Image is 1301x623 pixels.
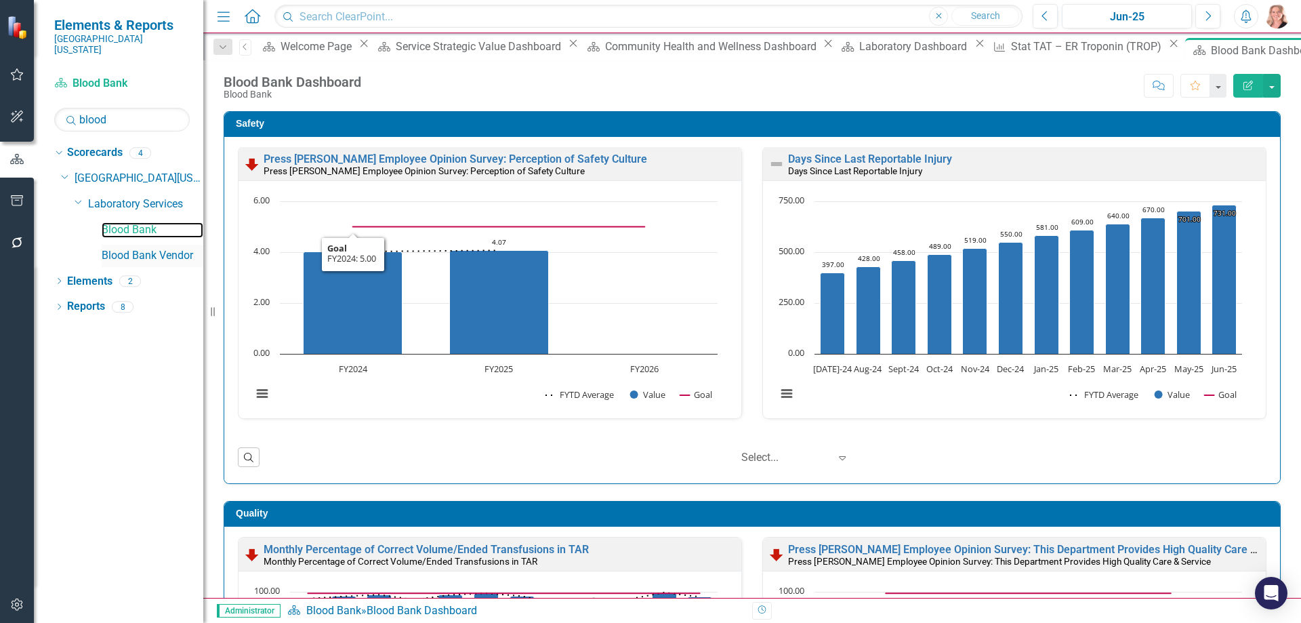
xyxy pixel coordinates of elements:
button: Jun-25 [1062,4,1192,28]
div: 8 [112,301,133,313]
text: Sept-24 [888,363,920,375]
div: Double-Click to Edit [762,146,1266,419]
text: 640.00 [1107,211,1130,220]
svg: Interactive chart [770,195,1249,415]
a: Days Since Last Reportable Injury [788,153,952,165]
text: 500.00 [779,245,804,257]
text: FY2026 [630,363,659,375]
div: Blood Bank Dashboard [367,604,477,617]
text: 250.00 [779,296,804,308]
text: Dec-24 [997,363,1025,375]
text: 100.00 [779,584,804,597]
img: Not Defined [768,156,785,172]
path: May-25, 701. Value. [1177,211,1201,354]
span: Administrator [217,604,281,618]
a: Press [PERSON_NAME] Employee Opinion Survey: Perception of Safety Culture [264,153,647,165]
g: Goal, series 3 of 3. Line with 12 data points. [306,590,703,596]
path: FY2025, 4.07. Value. [450,250,549,354]
a: Elements [67,274,112,289]
a: Scorecards [67,145,123,161]
button: Show Value [630,388,665,401]
text: Jun-25 [1210,363,1237,375]
text: [DATE]-24 [813,363,852,375]
path: Jan-25, 581. Value. [1035,235,1059,354]
text: 581.00 [1036,222,1058,232]
span: Search [971,10,1000,21]
path: Feb-25, 609. Value. [1070,230,1094,354]
a: Service Strategic Value Dashboard [373,38,564,55]
div: 4 [129,147,151,159]
g: Value, series 2 of 3. Bar series with 3 bars. [304,201,646,355]
text: 99.50% [653,596,676,605]
h3: Quality [236,508,1273,519]
text: May-25 [1174,363,1203,375]
g: Goal, series 3 of 3. Line with 3 data points. [350,224,648,229]
a: Monthly Percentage of Correct Volume/Ended Transfusions in TAR [264,543,589,556]
div: Stat TAT – ER Troponin (TROP) [1011,38,1165,55]
text: Aug-24 [854,363,882,375]
text: 4.00 [253,245,270,257]
button: Show Value [1155,388,1190,401]
button: Search [951,7,1019,26]
text: 428.00 [858,254,880,263]
text: 4.07 [492,237,506,247]
text: Mar-25 [1103,363,1132,375]
a: Stat TAT – ER Troponin (TROP) [988,38,1165,55]
img: ClearPoint Strategy [7,15,30,39]
button: Tiffany LaCoste [1265,4,1289,28]
text: 609.00 [1071,217,1094,226]
div: Double-Click to Edit [238,146,742,419]
div: Blood Bank Dashboard [224,75,361,89]
button: Show FYTD Average [545,388,615,401]
button: Show FYTD Average [1070,388,1140,401]
text: 100.00 [254,584,280,597]
button: Show Goal [680,388,712,401]
path: Oct-24, 489. Value. [928,254,952,354]
div: Community Health and Wellness Dashboard [605,38,820,55]
text: 2.00 [253,296,270,308]
small: Press [PERSON_NAME] Employee Opinion Survey: Perception of Safety Culture [264,165,585,176]
path: Aug-24, 428. Value. [856,266,881,354]
g: Value, series 2 of 3. Bar series with 12 bars. [821,205,1237,354]
input: Search Below... [54,108,190,132]
text: 670.00 [1142,205,1165,214]
path: Dec-24, 550. Value. [999,242,1023,354]
div: Chart. Highcharts interactive chart. [245,195,735,415]
img: Below Plan [244,156,260,172]
text: 397.00 [822,260,844,269]
text: 750.00 [779,194,804,206]
span: Elements & Reports [54,17,190,33]
small: Monthly Percentage of Correct Volume/Ended Transfusions in TAR [264,556,537,567]
button: View chart menu, Chart [253,384,272,403]
text: 0.00 [253,346,270,359]
a: Laboratory Services [88,197,203,212]
div: » [287,603,742,619]
button: View chart menu, Chart [777,384,796,403]
text: 519.00 [964,235,987,245]
a: Reports [67,299,105,315]
small: Days Since Last Reportable Injury [788,165,922,176]
text: 0.00 [788,346,804,359]
text: 99.00% [474,597,498,606]
text: 731.00 [1214,208,1236,218]
a: Welcome Page [258,38,356,55]
text: 550.00 [1000,229,1023,239]
svg: Interactive chart [245,195,724,415]
text: Apr-25 [1140,363,1166,375]
a: Blood Bank [102,222,203,238]
a: Community Health and Wellness Dashboard [582,38,820,55]
path: Jul-24, 397. Value. [821,273,845,354]
text: 4.02 [346,239,360,248]
div: Laboratory Dashboard [859,38,971,55]
h3: Safety [236,119,1273,129]
img: Below Plan [768,546,785,563]
path: Sept-24, 458. Value. [892,260,916,354]
text: Nov-24 [961,363,990,375]
div: Jun-25 [1067,9,1187,25]
small: [GEOGRAPHIC_DATA][US_STATE] [54,33,190,56]
path: Nov-24, 519. Value. [963,248,987,354]
text: Jan-25 [1033,363,1058,375]
text: Oct-24 [926,363,953,375]
path: Apr-25, 670. Value. [1141,218,1165,354]
small: Press [PERSON_NAME] Employee Opinion Survey: This Department Provides High Quality Care & Service [788,556,1211,567]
